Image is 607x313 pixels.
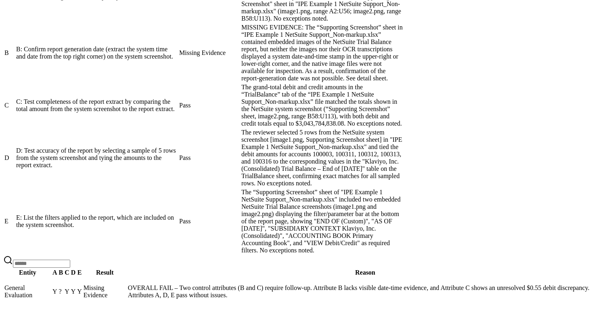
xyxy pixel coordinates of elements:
span: Y [77,288,82,295]
th: A [52,269,58,277]
div: E: List the filters applied to the report, which are included on the system screenshot. [16,214,178,229]
th: Entity [4,269,51,277]
th: E [77,269,82,277]
span: Pass [179,154,190,161]
th: D [71,269,76,277]
div: D: Test accuracy of the report by selecting a sample of 5 rows from the system screenshot and tyi... [16,147,178,169]
span: Missing Evidence [179,49,226,56]
div: The “Supporting Screenshot” sheet of "IPE Example 1 NetSuite Support_Non-markup.xlsx" included tw... [241,189,403,254]
th: C [64,269,70,277]
td: E [4,188,15,254]
div: The grand-total debit and credit amounts in the “TrialBalance” tab of the “IPE Example 1 NetSuite... [241,84,403,127]
td: D [4,128,15,187]
th: Reason [128,269,603,277]
div: Missing Evidence [84,284,126,299]
th: B [58,269,63,277]
span: Y [65,288,69,295]
div: MISSING EVIDENCE: The “Supporting Screenshot” sheet in “IPE Example 1 NetSuite Support_Non-markup... [241,24,403,82]
div: C: Test completeness of the report extract by comparing the total amount from the system screensh... [16,98,178,113]
span: Pass [179,102,190,109]
span: Y [52,288,57,295]
span: General Evaluation [4,284,32,298]
td: B [4,23,15,82]
div: The reviewer selected 5 rows from the NetSuite system screenshot [image1.png, Supporting Screensh... [241,129,403,187]
div: B: Confirm report generation date (extract the system time and date from the top right corner) on... [16,46,178,60]
span: Pass [179,218,190,225]
span: Y [71,288,76,295]
span: ? [59,288,61,295]
td: C [4,83,15,128]
p: OVERALL FAIL – Two control attributes (B and C) require follow-up. Attribute B lacks visible date... [128,284,603,299]
th: Result [83,269,127,277]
